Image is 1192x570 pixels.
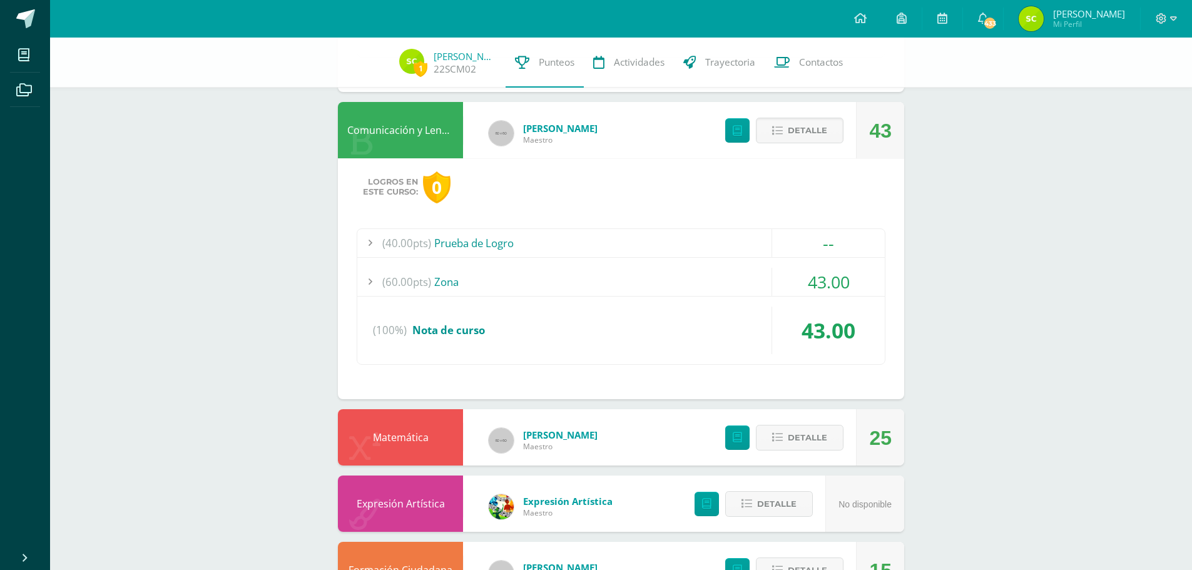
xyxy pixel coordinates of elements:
[523,495,613,507] span: Expresión Artística
[756,118,843,143] button: Detalle
[1053,8,1125,20] span: [PERSON_NAME]
[489,121,514,146] img: 60x60
[382,268,431,296] span: (60.00pts)
[838,499,892,509] span: No disponible
[983,16,997,30] span: 433
[434,50,496,63] a: [PERSON_NAME]
[382,229,431,257] span: (40.00pts)
[765,38,852,88] a: Contactos
[705,56,755,69] span: Trayectoria
[523,429,598,441] span: [PERSON_NAME]
[756,425,843,450] button: Detalle
[523,122,598,135] span: [PERSON_NAME]
[357,268,885,296] div: Zona
[523,135,598,145] span: Maestro
[802,316,855,345] span: 43.00
[414,61,427,76] span: 1
[788,426,827,449] span: Detalle
[823,232,834,255] span: --
[674,38,765,88] a: Trayectoria
[757,492,797,516] span: Detalle
[489,428,514,453] img: 60x60
[506,38,584,88] a: Punteos
[412,323,485,337] span: Nota de curso
[338,102,463,158] div: Comunicación y Lenguaje L.1
[799,56,843,69] span: Contactos
[523,441,598,452] span: Maestro
[489,494,514,519] img: 159e24a6ecedfdf8f489544946a573f0.png
[1019,6,1044,31] img: 980d0499b4e9ad945429e4346c636278.png
[869,103,892,159] div: 43
[614,56,665,69] span: Actividades
[725,491,813,517] button: Detalle
[338,409,463,466] div: Matemática
[399,49,424,74] img: 980d0499b4e9ad945429e4346c636278.png
[373,307,407,354] span: (100%)
[869,410,892,466] div: 25
[788,119,827,142] span: Detalle
[357,229,885,257] div: Prueba de Logro
[423,171,451,203] div: 0
[523,507,613,518] span: Maestro
[363,177,418,197] span: Logros en este curso:
[434,63,476,76] a: 22SCM02
[1053,19,1125,29] span: Mi Perfil
[584,38,674,88] a: Actividades
[808,270,850,293] span: 43.00
[539,56,574,69] span: Punteos
[338,476,463,532] div: Expresión Artística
